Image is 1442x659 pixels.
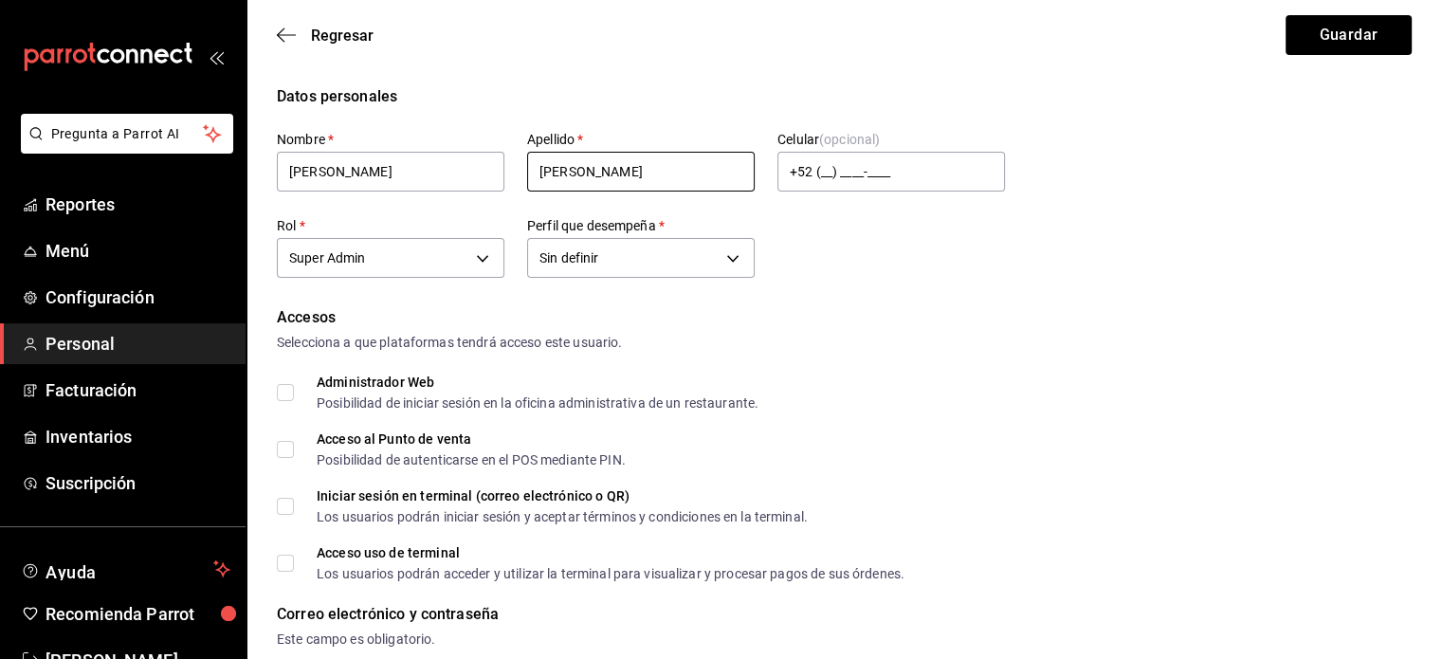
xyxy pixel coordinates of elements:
button: open_drawer_menu [209,49,224,64]
span: Recomienda Parrot [46,601,230,627]
button: Guardar [1286,15,1412,55]
span: (opcional) [819,132,880,147]
div: Los usuarios podrán acceder y utilizar la terminal para visualizar y procesar pagos de sus órdenes. [317,567,904,580]
div: Sin definir [527,238,755,278]
div: Datos personales [277,85,1412,108]
label: Rol [277,219,504,232]
span: Configuración [46,284,230,310]
div: Posibilidad de iniciar sesión en la oficina administrativa de un restaurante. [317,396,758,410]
span: Menú [46,238,230,264]
label: Apellido [527,133,755,146]
span: Inventarios [46,424,230,449]
span: Facturación [46,377,230,403]
div: Acceso al Punto de venta [317,432,626,446]
div: Acceso uso de terminal [317,546,904,559]
div: Posibilidad de autenticarse en el POS mediante PIN. [317,453,626,467]
div: Selecciona a que plataformas tendrá acceso este usuario. [277,333,1412,353]
div: Iniciar sesión en terminal (correo electrónico o QR) [317,489,808,503]
div: Los usuarios podrán iniciar sesión y aceptar términos y condiciones en la terminal. [317,510,808,523]
div: Este campo es obligatorio. [277,630,1412,650]
a: Pregunta a Parrot AI [13,137,233,157]
span: Pregunta a Parrot AI [51,124,204,144]
span: Suscripción [46,470,230,496]
label: Perfil que desempeña [527,219,755,232]
span: Ayuda [46,558,206,580]
label: Nombre [277,133,504,146]
div: Correo electrónico y contraseña [277,603,1412,626]
span: Regresar [311,27,374,45]
div: Super Admin [277,238,504,278]
div: Accesos [277,306,1412,329]
label: Celular [777,133,1005,146]
div: Administrador Web [317,375,758,389]
button: Regresar [277,27,374,45]
span: Personal [46,331,230,357]
span: Reportes [46,192,230,217]
button: Pregunta a Parrot AI [21,114,233,154]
